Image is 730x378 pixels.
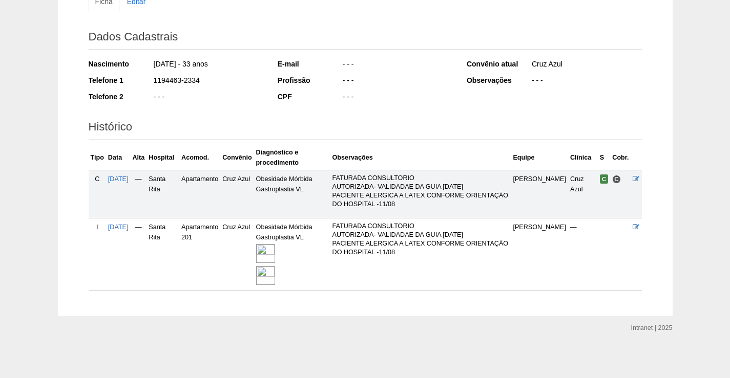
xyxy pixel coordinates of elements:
th: Acomod. [179,145,220,170]
h2: Dados Cadastrais [89,27,642,50]
th: Diagnóstico e procedimento [254,145,330,170]
td: [PERSON_NAME] [511,218,568,291]
th: S [598,145,611,170]
th: Data [106,145,131,170]
td: Apartamento 201 [179,218,220,291]
div: - - - [531,75,642,88]
td: [PERSON_NAME] [511,170,568,218]
div: Convênio atual [467,59,531,69]
div: Telefone 2 [89,92,153,102]
td: Cruz Azul [220,170,254,218]
div: I [91,222,104,232]
div: Nascimento [89,59,153,69]
a: [DATE] [108,224,129,231]
span: Confirmada [600,174,609,184]
p: FATURADA CONSULTORIO AUTORIZADA- VALIDADAE DA GUIA [DATE] PACIENTE ALERGICA A LATEX CONFORME ORIE... [332,222,509,257]
td: Santa Rita [147,218,179,291]
td: Obesidade Mórbida Gastroplastia VL [254,218,330,291]
th: Cobr. [610,145,631,170]
td: Apartamento [179,170,220,218]
div: 1194463-2334 [153,75,264,88]
div: Intranet | 2025 [631,323,673,333]
div: - - - [342,75,453,88]
p: FATURADA CONSULTORIO AUTORIZADA- VALIDADAE DA GUIA [DATE] PACIENTE ALERGICA A LATEX CONFORME ORIE... [332,174,509,209]
td: — [131,218,147,291]
td: Santa Rita [147,170,179,218]
div: Cruz Azul [531,59,642,72]
div: Telefone 1 [89,75,153,85]
th: Clínica [568,145,598,170]
td: Obesidade Mórbida Gastroplastia VL [254,170,330,218]
td: Cruz Azul [568,170,598,218]
th: Hospital [147,145,179,170]
th: Equipe [511,145,568,170]
td: — [568,218,598,291]
div: E-mail [278,59,342,69]
div: Profissão [278,75,342,85]
div: Observações [467,75,531,85]
div: - - - [153,92,264,104]
a: [DATE] [108,175,129,183]
div: - - - [342,59,453,72]
th: Alta [131,145,147,170]
th: Convênio [220,145,254,170]
td: Cruz Azul [220,218,254,291]
div: [DATE] - 33 anos [153,59,264,72]
th: Tipo [89,145,106,170]
div: CPF [278,92,342,102]
div: - - - [342,92,453,104]
div: C [91,174,104,184]
th: Observações [330,145,511,170]
span: Consultório [612,175,621,184]
td: — [131,170,147,218]
h2: Histórico [89,117,642,140]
